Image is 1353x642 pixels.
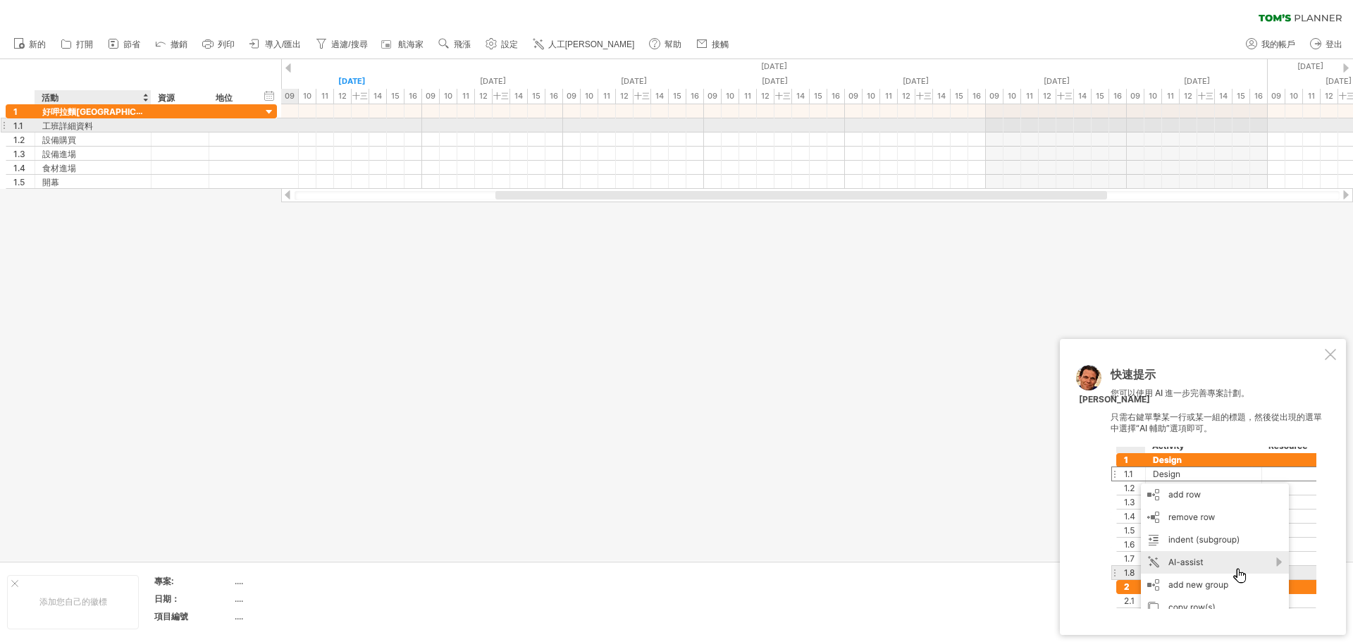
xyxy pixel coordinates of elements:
font: 11 [1308,91,1315,101]
font: 1.4 [13,163,25,173]
font: 12 [479,91,488,101]
font: 專案: [154,576,174,586]
font: 1.3 [13,149,25,159]
font: .... [235,576,243,586]
font: 16 [1113,91,1122,101]
font: 12 [761,91,770,101]
font: .... [235,611,243,622]
font: [DATE] [761,61,787,71]
font: [DATE] [1184,76,1210,86]
font: 設備進場 [42,149,76,159]
font: 12 [1043,91,1051,101]
font: 12 [902,91,910,101]
font: 十三 [493,91,509,101]
font: 10 [1149,91,1157,101]
font: 15 [1237,91,1245,101]
font: 09 [708,91,717,101]
font: 15 [673,91,681,101]
font: [DATE] [1326,76,1352,86]
font: 快速提示 [1111,367,1156,381]
font: 10 [1290,91,1298,101]
font: 十三 [634,91,650,101]
font: 1.1 [13,121,23,131]
font: 09 [848,91,858,101]
font: 列印 [218,39,235,49]
font: 過濾/搜尋 [331,39,367,49]
font: 航海家 [398,39,424,49]
font: 10 [726,91,734,101]
font: 項目編號 [154,611,188,622]
div: 2025年8月27日星期三 [563,74,704,89]
font: 12 [620,91,629,101]
font: 12 [338,91,347,101]
font: 16 [409,91,417,101]
font: 11 [1167,91,1174,101]
font: 幫助 [665,39,681,49]
font: 15 [532,91,540,101]
font: 好呷拉麵[GEOGRAPHIC_DATA]營運流程 [42,106,201,117]
font: 09 [1271,91,1281,101]
font: 飛漲 [454,39,471,49]
font: 十三 [775,91,791,101]
font: 十三 [352,91,368,101]
div: 2025年8月26日星期二 [422,74,563,89]
font: 09 [989,91,999,101]
font: 人工[PERSON_NAME] [548,39,635,49]
font: 15 [1096,91,1104,101]
font: 資源 [158,92,175,103]
font: 設定 [501,39,518,49]
a: 過濾/搜尋 [312,35,371,54]
font: 撤銷 [171,39,187,49]
font: 11 [885,91,892,101]
a: 打開 [57,35,97,54]
a: 新的 [10,35,50,54]
font: 節省 [123,39,140,49]
font: 15 [814,91,822,101]
font: 我的帳戶 [1261,39,1295,49]
font: 11 [744,91,751,101]
font: 10 [867,91,875,101]
font: 只需右鍵單擊某一行或某一組的標題，然後從出現的選單中選擇“AI 輔助”選項即可。 [1111,412,1322,434]
font: 新的 [29,39,46,49]
font: 14 [1219,91,1228,101]
font: 日期： [154,593,180,604]
a: 登出 [1306,35,1347,54]
font: 10 [303,91,311,101]
a: 人工[PERSON_NAME] [529,35,639,54]
div: 2025年8月31日星期日 [1127,74,1268,89]
font: 11 [603,91,610,101]
font: 打開 [76,39,93,49]
a: 接觸 [693,35,733,54]
font: 16 [550,91,558,101]
font: 十三 [1057,91,1073,101]
font: .... [235,593,243,604]
font: [DATE] [762,76,788,86]
font: 接觸 [712,39,729,49]
a: 節省 [104,35,144,54]
font: 設備購買 [42,135,76,145]
font: 15 [391,91,400,101]
font: [PERSON_NAME] [1079,394,1150,405]
font: 14 [373,91,382,101]
a: 列印 [199,35,239,54]
font: [DATE] [1297,61,1323,71]
font: [DATE] [621,76,647,86]
font: 14 [1078,91,1087,101]
font: 活動 [42,92,58,103]
font: 16 [1254,91,1263,101]
font: 10 [444,91,452,101]
font: 14 [514,91,523,101]
font: 10 [1008,91,1016,101]
a: 航海家 [379,35,428,54]
font: 導入/匯出 [265,39,301,49]
font: [DATE] [338,76,366,86]
font: 09 [567,91,576,101]
font: 十三 [916,91,932,101]
div: 2025年8月25日星期一 [281,74,422,89]
font: 12 [1325,91,1333,101]
div: 2025年8月28日星期四 [704,74,845,89]
font: 11 [321,91,328,101]
a: 我的帳戶 [1242,35,1299,54]
font: 1 [13,106,18,117]
font: 14 [937,91,946,101]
